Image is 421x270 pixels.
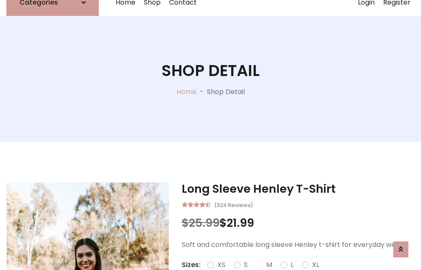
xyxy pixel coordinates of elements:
label: XS [217,260,225,270]
a: Home [177,87,196,97]
p: Soft and comfortable long sleeve Henley t-shirt for everyday wear. [182,240,415,250]
h3: Long Sleeve Henley T-Shirt [182,182,415,196]
label: L [291,260,294,270]
span: $25.99 [182,215,220,231]
p: Shop Detail [207,87,245,97]
p: - [196,87,207,97]
span: 21.99 [227,215,254,231]
label: S [244,260,248,270]
h1: Shop Detail [162,61,259,80]
label: XL [312,260,319,270]
label: M [266,260,272,270]
p: Sizes: [182,260,201,270]
h3: $ [182,216,415,230]
small: (324 Reviews) [214,199,253,210]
